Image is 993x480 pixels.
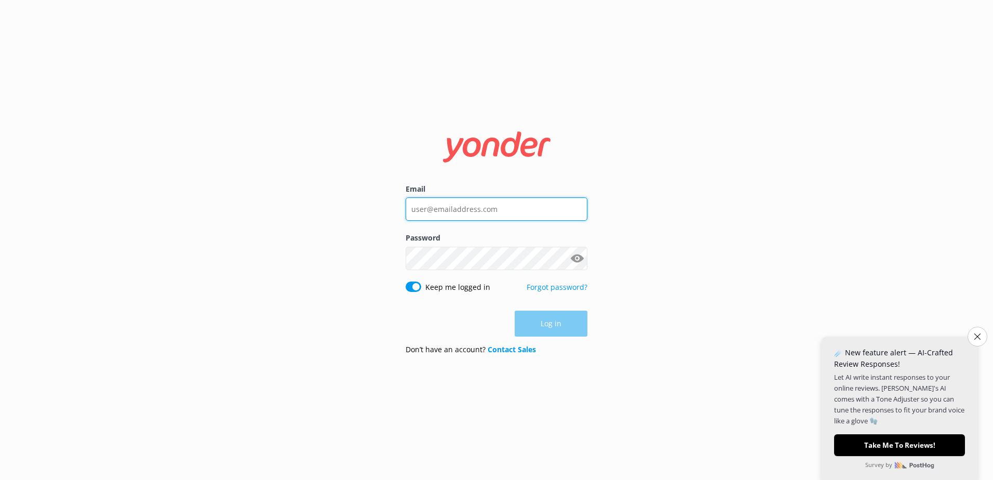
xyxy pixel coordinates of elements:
[488,344,536,354] a: Contact Sales
[406,232,587,244] label: Password
[406,197,587,221] input: user@emailaddress.com
[425,282,490,293] label: Keep me logged in
[406,344,536,355] p: Don’t have an account?
[406,183,587,195] label: Email
[527,282,587,292] a: Forgot password?
[567,248,587,269] button: Show password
